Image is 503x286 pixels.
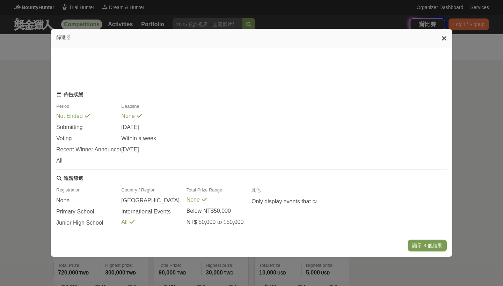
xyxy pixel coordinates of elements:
span: None [187,197,200,203]
div: Deadline [121,104,186,113]
span: 篩選器 [56,35,71,40]
span: [DATE] [121,124,139,130]
span: [DATE] [121,146,139,153]
span: Primary School [56,209,94,215]
span: International Events [121,209,170,215]
span: Recent Winner Announcement [56,146,132,153]
span: Voting [56,135,72,142]
span: None [121,113,134,119]
span: All [56,158,63,164]
span: Below NT$50,000 [187,208,231,214]
span: Junior High School [56,220,103,226]
div: Total Prize Range [187,187,251,197]
span: Only display events that can apply for a E-Certificate [251,198,381,205]
button: 顯示 3 個結果 [408,240,447,251]
span: Within a week [121,135,156,142]
span: All [121,219,127,225]
span: None [56,197,70,204]
div: Registration [56,187,121,197]
span: [GEOGRAPHIC_DATA] [121,197,180,204]
div: Country / Region [121,187,186,197]
span: Not Ended [56,113,83,119]
div: Period [56,104,121,113]
div: 佈告狀態 [64,92,83,98]
span: NT$ 50,000 to 150,000 [187,219,244,225]
span: Submitting [56,124,83,130]
div: 進階篩選 [64,175,83,182]
div: 其他 [251,187,316,198]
